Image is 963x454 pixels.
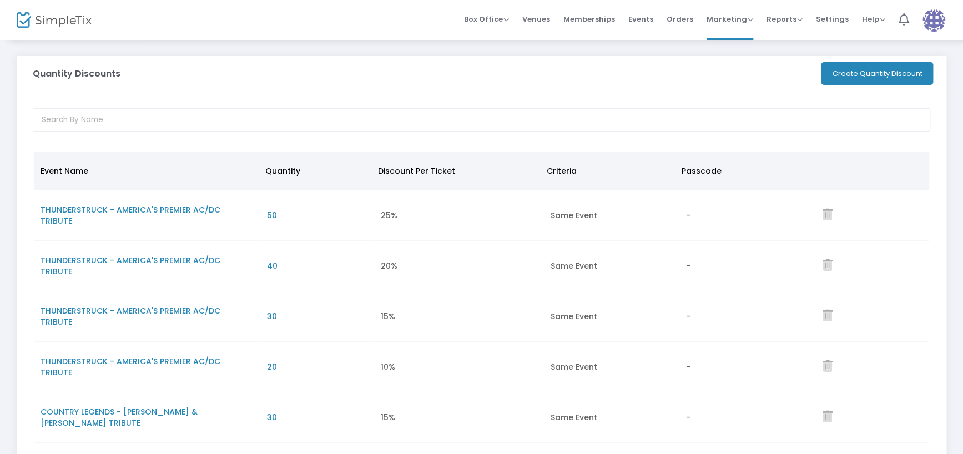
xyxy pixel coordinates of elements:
[522,5,550,33] span: Venues
[381,361,395,372] span: 10%
[41,165,88,176] span: Event Name
[767,14,803,24] span: Reports
[687,412,691,423] span: -
[628,5,653,33] span: Events
[259,152,371,190] th: Quantity
[687,361,691,372] span: -
[267,311,277,322] span: 30
[381,260,397,271] span: 20%
[371,152,540,190] th: Discount Per Ticket
[33,108,931,132] input: Search By Name
[41,406,198,428] span: COUNTRY LEGENDS - [PERSON_NAME] & [PERSON_NAME] TRIBUTE
[687,260,691,271] span: -
[821,62,933,85] button: Create Quantity Discount
[551,260,597,271] span: Same Event
[41,356,220,378] span: THUNDERSTRUCK - AMERICA'S PREMIER AC/DC TRIBUTE
[551,210,597,221] span: Same Event
[667,5,693,33] span: Orders
[41,305,220,327] span: THUNDERSTRUCK - AMERICA'S PREMIER AC/DC TRIBUTE
[267,210,277,221] span: 50
[551,412,597,423] span: Same Event
[816,5,849,33] span: Settings
[267,260,278,271] span: 40
[381,210,397,221] span: 25%
[675,152,810,190] th: Passcode
[464,14,509,24] span: Box Office
[381,311,395,322] span: 15%
[41,255,220,277] span: THUNDERSTRUCK - AMERICA'S PREMIER AC/DC TRIBUTE
[381,412,395,423] span: 15%
[687,311,691,322] span: -
[551,361,597,372] span: Same Event
[862,14,885,24] span: Help
[551,311,597,322] span: Same Event
[707,14,753,24] span: Marketing
[267,361,277,372] span: 20
[33,69,120,78] h3: Quantity Discounts
[540,152,675,190] th: Criteria
[41,204,220,226] span: THUNDERSTRUCK - AMERICA'S PREMIER AC/DC TRIBUTE
[687,210,691,221] span: -
[267,412,277,423] span: 30
[563,5,615,33] span: Memberships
